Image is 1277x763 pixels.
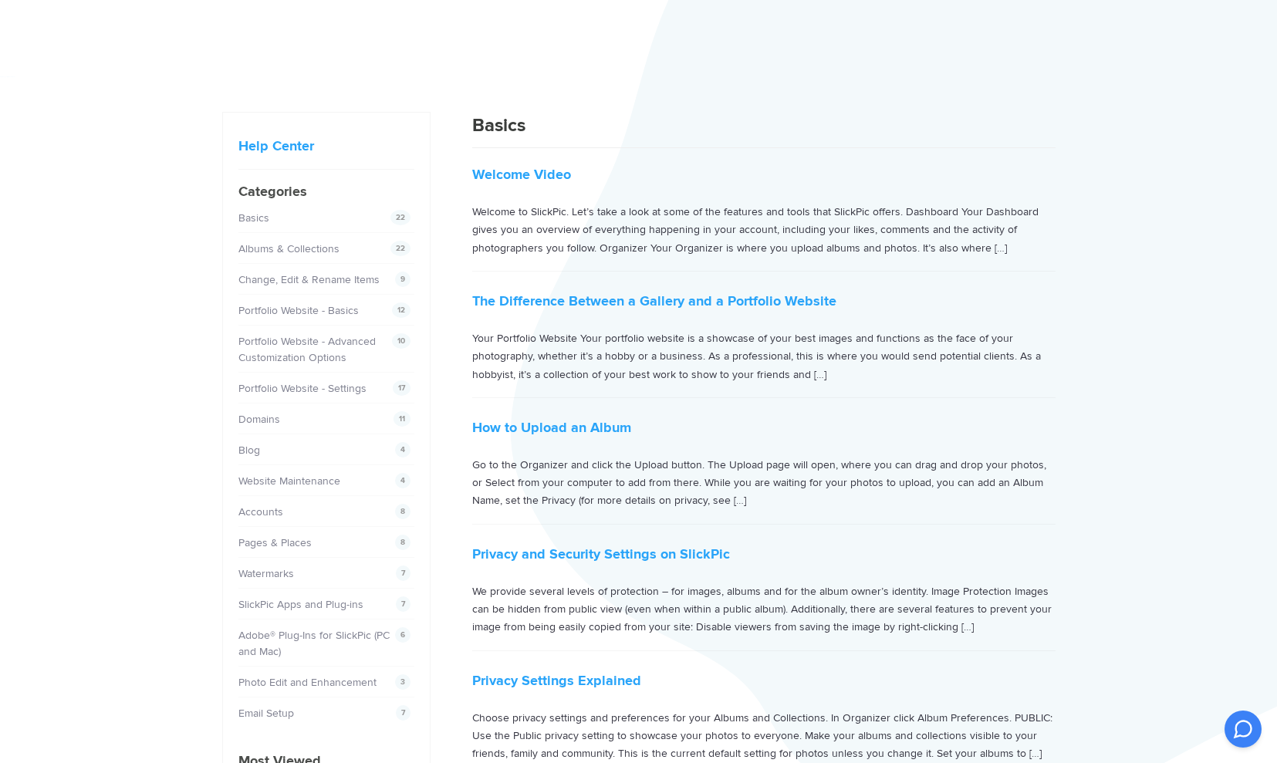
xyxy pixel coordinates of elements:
[238,137,314,154] a: Help Center
[472,329,1056,383] p: Your Portfolio Website Your portfolio website is a showcase of your best images and functions as ...
[238,413,280,426] a: Domains
[472,419,631,436] a: How to Upload an Album
[472,203,1056,257] p: Welcome to SlickPic. Let’s take a look at some of the features and tools that SlickPic offers. Da...
[395,272,410,287] span: 9
[390,241,410,256] span: 22
[394,411,410,427] span: 11
[238,505,283,518] a: Accounts
[395,442,410,457] span: 4
[238,304,359,317] a: Portfolio Website - Basics
[472,456,1056,510] p: Go to the Organizer and click the Upload button. The Upload page will open, where you can drag an...
[472,114,525,137] span: Basics
[238,273,380,286] a: Change, Edit & Rename Items
[472,582,1056,636] p: We provide several levels of protection – for images, albums and for the album owner’s identity. ...
[393,380,410,396] span: 17
[472,292,836,309] a: The Difference Between a Gallery and a Portfolio Website
[396,565,410,581] span: 7
[395,674,410,690] span: 3
[238,242,340,255] a: Albums & Collections
[238,474,340,488] a: Website Maintenance
[238,335,376,364] a: Portfolio Website - Advanced Customization Options
[238,567,294,580] a: Watermarks
[238,676,377,689] a: Photo Edit and Enhancement
[472,545,730,562] a: Privacy and Security Settings on SlickPic
[472,709,1056,763] p: Choose privacy settings and preferences for your Albums and Collections. In Organizer click Album...
[238,598,363,611] a: SlickPic Apps and Plug-ins
[472,166,571,183] a: Welcome Video
[238,444,260,457] a: Blog
[395,473,410,488] span: 4
[392,302,410,318] span: 12
[238,211,269,225] a: Basics
[238,536,312,549] a: Pages & Places
[238,707,294,720] a: Email Setup
[238,382,367,395] a: Portfolio Website - Settings
[238,629,390,658] a: Adobe® Plug-Ins for SlickPic (PC and Mac)
[472,672,641,689] a: Privacy Settings Explained
[238,181,414,202] h4: Categories
[395,627,410,643] span: 6
[396,596,410,612] span: 7
[396,705,410,721] span: 7
[395,535,410,550] span: 8
[392,333,410,349] span: 10
[395,504,410,519] span: 8
[390,210,410,225] span: 22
